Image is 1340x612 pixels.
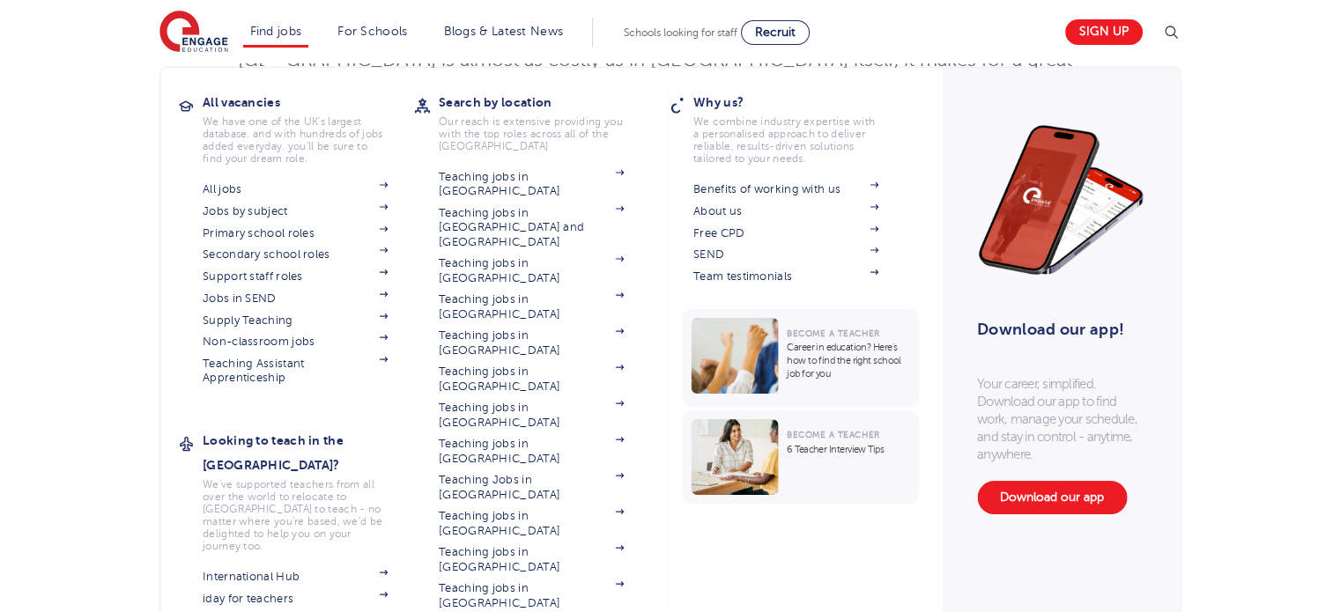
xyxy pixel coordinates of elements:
[203,269,388,284] a: Support staff roles
[787,430,879,439] span: Become a Teacher
[439,292,624,321] a: Teaching jobs in [GEOGRAPHIC_DATA]
[439,90,650,114] h3: Search by location
[203,357,388,386] a: Teaching Assistant Apprenticeship
[693,90,905,165] a: Why us?We combine industry expertise with a personalised approach to deliver reliable, results-dr...
[159,11,228,55] img: Engage Education
[439,170,624,199] a: Teaching jobs in [GEOGRAPHIC_DATA]
[693,204,878,218] a: About us
[439,401,624,430] a: Teaching jobs in [GEOGRAPHIC_DATA]
[439,581,624,610] a: Teaching jobs in [GEOGRAPHIC_DATA]
[693,226,878,240] a: Free CPD
[741,20,810,45] a: Recruit
[439,256,624,285] a: Teaching jobs in [GEOGRAPHIC_DATA]
[203,428,414,477] h3: Looking to teach in the [GEOGRAPHIC_DATA]?
[203,226,388,240] a: Primary school roles
[203,204,388,218] a: Jobs by subject
[439,90,650,152] a: Search by locationOur reach is extensive providing you with the top roles across all of the [GEOG...
[693,115,878,165] p: We combine industry expertise with a personalised approach to deliver reliable, results-driven so...
[203,115,388,165] p: We have one of the UK's largest database. and with hundreds of jobs added everyday. you'll be sur...
[439,509,624,538] a: Teaching jobs in [GEOGRAPHIC_DATA]
[693,182,878,196] a: Benefits of working with us
[439,473,624,502] a: Teaching Jobs in [GEOGRAPHIC_DATA]
[787,443,909,456] p: 6 Teacher Interview Tips
[439,365,624,394] a: Teaching jobs in [GEOGRAPHIC_DATA]
[439,545,624,574] a: Teaching jobs in [GEOGRAPHIC_DATA]
[977,375,1144,463] p: Your career, simplified. Download our app to find work, manage your schedule, and stay in control...
[755,26,796,39] span: Recruit
[682,410,922,504] a: Become a Teacher6 Teacher Interview Tips
[203,90,414,165] a: All vacanciesWe have one of the UK's largest database. and with hundreds of jobs added everyday. ...
[977,310,1136,349] h3: Download our app!
[203,592,388,606] a: iday for teachers
[203,428,414,552] a: Looking to teach in the [GEOGRAPHIC_DATA]?We've supported teachers from all over the world to rel...
[439,437,624,466] a: Teaching jobs in [GEOGRAPHIC_DATA]
[203,182,388,196] a: All jobs
[439,328,624,358] a: Teaching jobs in [GEOGRAPHIC_DATA]
[203,335,388,349] a: Non-classroom jobs
[977,481,1127,514] a: Download our app
[203,90,414,114] h3: All vacancies
[439,206,624,249] a: Teaching jobs in [GEOGRAPHIC_DATA] and [GEOGRAPHIC_DATA]
[624,26,737,39] span: Schools looking for staff
[203,570,388,584] a: International Hub
[439,115,624,152] p: Our reach is extensive providing you with the top roles across all of the [GEOGRAPHIC_DATA]
[693,269,878,284] a: Team testimonials
[203,291,388,306] a: Jobs in SEND
[787,341,909,380] p: Career in education? Here’s how to find the right school job for you
[693,247,878,262] a: SEND
[203,313,388,328] a: Supply Teaching
[1065,19,1143,45] a: Sign up
[444,25,564,38] a: Blogs & Latest News
[682,309,922,407] a: Become a TeacherCareer in education? Here’s how to find the right school job for you
[693,90,905,114] h3: Why us?
[203,478,388,552] p: We've supported teachers from all over the world to relocate to [GEOGRAPHIC_DATA] to teach - no m...
[203,247,388,262] a: Secondary school roles
[250,25,302,38] a: Find jobs
[337,25,407,38] a: For Schools
[787,328,879,338] span: Become a Teacher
